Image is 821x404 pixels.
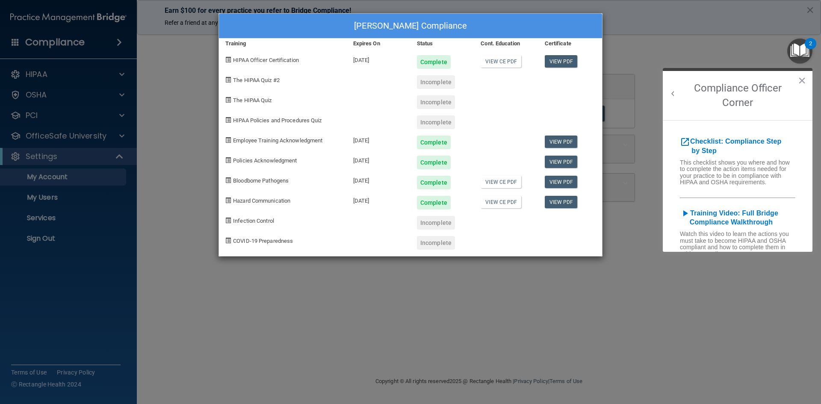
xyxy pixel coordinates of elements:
a: View CE PDF [481,55,521,68]
h2: Compliance Officer Corner [663,71,812,120]
button: Back to Resource Center Home [669,89,677,98]
div: [DATE] [347,49,410,69]
button: Close [798,74,806,87]
span: Infection Control [233,218,274,224]
span: COVID-19 Preparedness [233,238,293,244]
span: Employee Training Acknowledgment [233,137,322,144]
div: Expires On [347,38,410,49]
div: Incomplete [417,95,455,109]
a: View PDF [545,156,578,168]
span: Hazard Communication [233,198,290,204]
a: View CE PDF [481,196,521,208]
a: View PDF [545,55,578,68]
div: Complete [417,136,451,149]
div: Complete [417,156,451,169]
span: Bloodborne Pathogens [233,177,289,184]
div: Status [410,38,474,49]
i: play_arrow [680,208,690,218]
span: Policies Acknowledgment [233,157,297,164]
button: Open Resource Center, 2 new notifications [787,38,812,64]
a: open_in_newChecklist: Compliance Step by Step [680,138,781,154]
div: Incomplete [417,216,455,230]
a: View CE PDF [481,176,521,188]
span: The HIPAA Quiz [233,97,272,103]
div: Certificate [538,38,602,49]
h6: Watch this video to learn the actions you must take to become HIPAA and OSHA compliant and how to... [663,231,812,260]
a: play_arrowTraining Video: Full Bridge Compliance Walkthrough [680,209,778,226]
b: Checklist: Compliance Step by Step [680,138,781,154]
a: View PDF [545,196,578,208]
div: Incomplete [417,75,455,89]
h6: This checklist shows you where and how to complete the action items needed for your practice to b... [663,159,812,188]
span: HIPAA Officer Certification [233,57,299,63]
div: [DATE] [347,189,410,209]
div: Incomplete [417,115,455,129]
div: Complete [417,196,451,209]
a: View PDF [545,136,578,148]
a: View PDF [545,176,578,188]
div: Training [219,38,347,49]
div: Cont. Education [474,38,538,49]
div: Resource Center [663,68,812,252]
div: Incomplete [417,236,455,250]
div: 2 [809,44,812,55]
div: Complete [417,176,451,189]
b: Training Video: Full Bridge Compliance Walkthrough [680,209,778,226]
div: [DATE] [347,149,410,169]
span: The HIPAA Quiz #2 [233,77,280,83]
i: open_in_new [680,137,690,147]
span: HIPAA Policies and Procedures Quiz [233,117,322,124]
div: [DATE] [347,129,410,149]
div: [DATE] [347,169,410,189]
div: Complete [417,55,451,69]
div: [PERSON_NAME] Compliance [219,14,602,38]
